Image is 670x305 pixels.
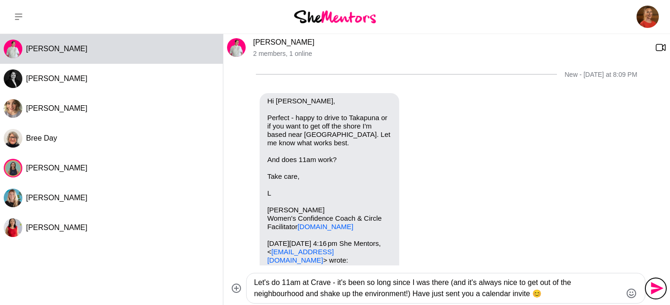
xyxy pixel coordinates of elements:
[267,264,392,281] p: Info regarding your Mentor Hour with [PERSON_NAME] ([PERSON_NAME])
[4,218,22,237] div: Dr Missy Wolfman
[4,69,22,88] img: P
[26,75,87,82] span: [PERSON_NAME]
[626,288,637,299] button: Emoji picker
[297,223,353,230] a: [DOMAIN_NAME]
[267,206,392,239] p: [PERSON_NAME] Women's Confidence Coach & Circle Facilitator
[4,69,22,88] div: Payal Kulkarni
[254,277,622,299] textarea: Type your message
[4,129,22,148] div: Bree Day
[4,40,22,58] img: L
[253,50,648,58] p: 2 members , 1 online
[253,38,315,46] a: [PERSON_NAME]
[227,38,246,57] img: L
[267,114,392,147] p: Perfect - happy to drive to Takapuna or if you want to get off the shore I'm based near [GEOGRAPH...
[4,218,22,237] img: D
[267,189,392,197] p: L
[267,248,334,264] a: [EMAIL_ADDRESS][DOMAIN_NAME]
[26,134,57,142] span: Bree Day
[267,239,392,264] p: [DATE][DATE] 4:16 pm She Mentors, < > wrote:
[4,189,22,207] div: Charlie
[294,10,376,23] img: She Mentors Logo
[4,159,22,177] img: K
[26,194,87,202] span: [PERSON_NAME]
[26,104,87,112] span: [PERSON_NAME]
[267,97,392,105] p: Hi [PERSON_NAME],
[636,6,659,28] img: Clarissa Hirst (Riss)
[26,45,87,53] span: [PERSON_NAME]
[4,159,22,177] div: Karin Traeger
[4,40,22,58] div: Lauren Purse
[4,189,22,207] img: C
[4,129,22,148] img: B
[645,278,666,299] button: Send
[26,164,87,172] span: [PERSON_NAME]
[267,172,392,181] p: Take care,
[4,99,22,118] img: L
[26,224,87,231] span: [PERSON_NAME]
[4,99,22,118] div: Laura Yuile
[227,38,246,57] div: Lauren Purse
[564,71,637,79] div: New - [DATE] at 8:09 PM
[267,156,392,164] p: And does 11am work?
